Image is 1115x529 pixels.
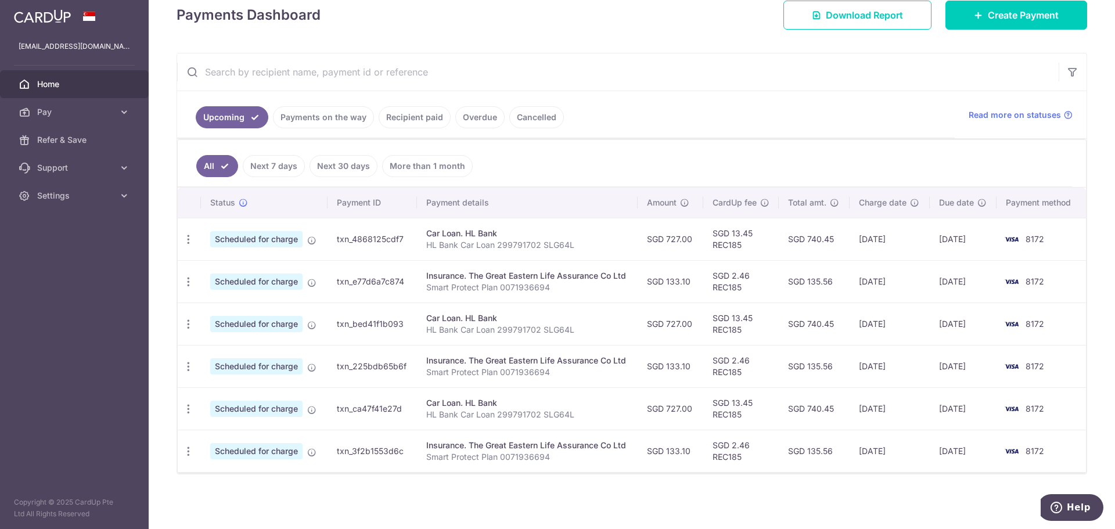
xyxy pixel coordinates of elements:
[426,270,629,282] div: Insurance. The Great Eastern Life Assurance Co Ltd
[703,218,779,260] td: SGD 13.45 REC185
[1026,446,1044,456] span: 8172
[988,8,1059,22] span: Create Payment
[783,1,931,30] a: Download Report
[826,8,903,22] span: Download Report
[426,282,629,293] p: Smart Protect Plan 0071936694
[779,387,850,430] td: SGD 740.45
[930,260,997,303] td: [DATE]
[382,155,473,177] a: More than 1 month
[177,53,1059,91] input: Search by recipient name, payment id or reference
[850,387,930,430] td: [DATE]
[1041,494,1103,523] iframe: Opens a widget where you can find more information
[1026,276,1044,286] span: 8172
[930,218,997,260] td: [DATE]
[703,430,779,472] td: SGD 2.46 REC185
[455,106,505,128] a: Overdue
[1026,234,1044,244] span: 8172
[328,387,417,430] td: txn_ca47f41e27d
[703,387,779,430] td: SGD 13.45 REC185
[638,345,703,387] td: SGD 133.10
[939,197,974,208] span: Due date
[1000,359,1023,373] img: Bank Card
[14,9,71,23] img: CardUp
[930,430,997,472] td: [DATE]
[509,106,564,128] a: Cancelled
[930,387,997,430] td: [DATE]
[426,355,629,366] div: Insurance. The Great Eastern Life Assurance Co Ltd
[19,41,130,52] p: [EMAIL_ADDRESS][DOMAIN_NAME]
[779,218,850,260] td: SGD 740.45
[647,197,677,208] span: Amount
[37,106,114,118] span: Pay
[37,78,114,90] span: Home
[210,358,303,375] span: Scheduled for charge
[930,345,997,387] td: [DATE]
[196,106,268,128] a: Upcoming
[243,155,305,177] a: Next 7 days
[328,188,417,218] th: Payment ID
[638,260,703,303] td: SGD 133.10
[426,451,629,463] p: Smart Protect Plan 0071936694
[859,197,907,208] span: Charge date
[210,274,303,290] span: Scheduled for charge
[850,260,930,303] td: [DATE]
[1026,361,1044,371] span: 8172
[177,5,321,26] h4: Payments Dashboard
[426,228,629,239] div: Car Loan. HL Bank
[426,312,629,324] div: Car Loan. HL Bank
[310,155,377,177] a: Next 30 days
[997,188,1086,218] th: Payment method
[1000,317,1023,331] img: Bank Card
[426,239,629,251] p: HL Bank Car Loan 299791702 SLG64L
[1026,319,1044,329] span: 8172
[328,345,417,387] td: txn_225bdb65b6f
[969,109,1073,121] a: Read more on statuses
[426,397,629,409] div: Car Loan. HL Bank
[210,401,303,417] span: Scheduled for charge
[328,303,417,345] td: txn_bed41f1b093
[850,430,930,472] td: [DATE]
[426,366,629,378] p: Smart Protect Plan 0071936694
[638,218,703,260] td: SGD 727.00
[328,430,417,472] td: txn_3f2b1553d6c
[703,260,779,303] td: SGD 2.46 REC185
[1000,275,1023,289] img: Bank Card
[328,218,417,260] td: txn_4868125cdf7
[1000,402,1023,416] img: Bank Card
[850,345,930,387] td: [DATE]
[1000,232,1023,246] img: Bank Card
[779,430,850,472] td: SGD 135.56
[638,430,703,472] td: SGD 133.10
[945,1,1087,30] a: Create Payment
[417,188,638,218] th: Payment details
[328,260,417,303] td: txn_e77d6a7c874
[638,303,703,345] td: SGD 727.00
[779,260,850,303] td: SGD 135.56
[37,162,114,174] span: Support
[426,409,629,420] p: HL Bank Car Loan 299791702 SLG64L
[210,316,303,332] span: Scheduled for charge
[713,197,757,208] span: CardUp fee
[969,109,1061,121] span: Read more on statuses
[196,155,238,177] a: All
[210,443,303,459] span: Scheduled for charge
[850,303,930,345] td: [DATE]
[379,106,451,128] a: Recipient paid
[37,190,114,201] span: Settings
[703,345,779,387] td: SGD 2.46 REC185
[37,134,114,146] span: Refer & Save
[788,197,826,208] span: Total amt.
[850,218,930,260] td: [DATE]
[426,324,629,336] p: HL Bank Car Loan 299791702 SLG64L
[426,440,629,451] div: Insurance. The Great Eastern Life Assurance Co Ltd
[779,345,850,387] td: SGD 135.56
[1026,404,1044,413] span: 8172
[273,106,374,128] a: Payments on the way
[1000,444,1023,458] img: Bank Card
[703,303,779,345] td: SGD 13.45 REC185
[779,303,850,345] td: SGD 740.45
[210,197,235,208] span: Status
[930,303,997,345] td: [DATE]
[210,231,303,247] span: Scheduled for charge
